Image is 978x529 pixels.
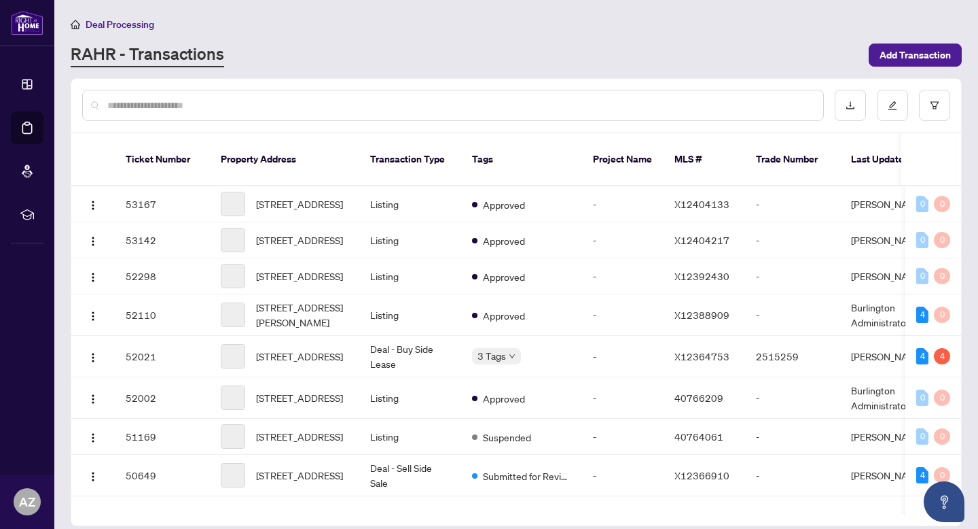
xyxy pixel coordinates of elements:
[840,222,942,258] td: [PERSON_NAME]
[71,20,80,29] span: home
[88,352,98,363] img: Logo
[934,232,950,248] div: 0
[916,348,928,364] div: 4
[82,426,104,447] button: Logo
[11,10,43,35] img: logo
[745,336,840,377] td: 2515259
[916,390,928,406] div: 0
[115,377,210,419] td: 52002
[840,186,942,222] td: [PERSON_NAME]
[88,432,98,443] img: Logo
[888,101,897,110] span: edit
[674,309,729,321] span: X12388909
[461,133,582,186] th: Tags
[664,133,745,186] th: MLS #
[934,196,950,212] div: 0
[88,272,98,283] img: Logo
[82,387,104,409] button: Logo
[745,294,840,336] td: -
[916,467,928,483] div: 4
[835,90,866,121] button: download
[745,419,840,455] td: -
[674,350,729,362] span: X12364753
[582,133,664,186] th: Project Name
[840,455,942,496] td: [PERSON_NAME]
[359,455,461,496] td: Deal - Sell Side Sale
[582,222,664,258] td: -
[880,44,951,66] span: Add Transaction
[934,268,950,284] div: 0
[916,428,928,445] div: 0
[256,429,343,444] span: [STREET_ADDRESS]
[82,304,104,326] button: Logo
[840,419,942,455] td: [PERSON_NAME]
[674,270,729,282] span: X12392430
[82,265,104,287] button: Logo
[256,300,348,330] span: [STREET_ADDRESS][PERSON_NAME]
[919,90,950,121] button: filter
[745,258,840,294] td: -
[916,268,928,284] div: 0
[582,455,664,496] td: -
[840,294,942,336] td: Burlington Administrator
[88,200,98,211] img: Logo
[256,468,343,483] span: [STREET_ADDRESS]
[71,43,224,67] a: RAHR - Transactions
[745,455,840,496] td: -
[359,377,461,419] td: Listing
[582,336,664,377] td: -
[934,467,950,483] div: 0
[115,455,210,496] td: 50649
[674,198,729,210] span: X12404133
[916,196,928,212] div: 0
[359,336,461,377] td: Deal - Buy Side Lease
[359,186,461,222] td: Listing
[509,353,515,360] span: down
[840,336,942,377] td: [PERSON_NAME]
[256,233,343,248] span: [STREET_ADDRESS]
[88,394,98,405] img: Logo
[82,229,104,251] button: Logo
[582,294,664,336] td: -
[115,336,210,377] td: 52021
[934,390,950,406] div: 0
[88,311,98,322] img: Logo
[934,428,950,445] div: 0
[846,101,855,110] span: download
[869,44,962,67] button: Add Transaction
[930,101,939,110] span: filter
[840,258,942,294] td: [PERSON_NAME]
[483,308,525,323] span: Approved
[483,197,525,212] span: Approved
[934,348,950,364] div: 4
[115,133,210,186] th: Ticket Number
[19,492,35,511] span: AZ
[840,133,942,186] th: Last Updated By
[115,258,210,294] td: 52298
[115,294,210,336] td: 52110
[256,269,343,284] span: [STREET_ADDRESS]
[483,269,525,284] span: Approved
[674,234,729,246] span: X12404217
[210,133,359,186] th: Property Address
[88,471,98,482] img: Logo
[82,193,104,215] button: Logo
[256,349,343,364] span: [STREET_ADDRESS]
[840,377,942,419] td: Burlington Administrator
[483,468,571,483] span: Submitted for Review
[582,377,664,419] td: -
[483,391,525,406] span: Approved
[924,481,964,522] button: Open asap
[745,133,840,186] th: Trade Number
[483,233,525,248] span: Approved
[916,232,928,248] div: 0
[359,133,461,186] th: Transaction Type
[88,236,98,247] img: Logo
[582,258,664,294] td: -
[745,186,840,222] td: -
[256,197,343,211] span: [STREET_ADDRESS]
[256,390,343,405] span: [STREET_ADDRESS]
[82,464,104,486] button: Logo
[877,90,908,121] button: edit
[477,348,506,364] span: 3 Tags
